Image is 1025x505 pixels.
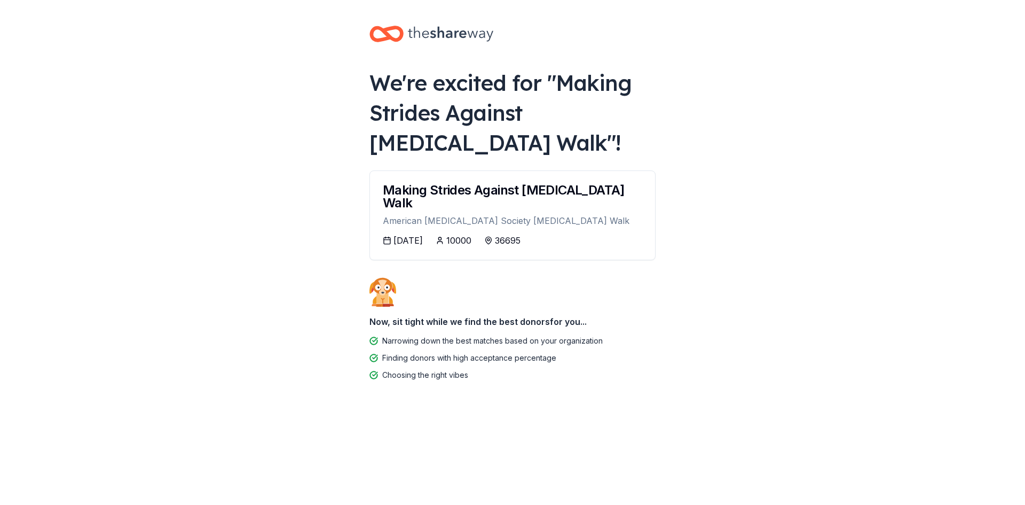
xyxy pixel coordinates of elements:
div: Narrowing down the best matches based on your organization [382,335,603,347]
div: 10000 [446,234,471,247]
div: 36695 [495,234,521,247]
div: Making Strides Against [MEDICAL_DATA] Walk [383,184,642,209]
div: We're excited for " Making Strides Against [MEDICAL_DATA] Walk "! [369,68,656,158]
div: [DATE] [393,234,423,247]
div: Finding donors with high acceptance percentage [382,352,556,364]
div: Now, sit tight while we find the best donors for you... [369,311,656,332]
div: Choosing the right vibes [382,369,468,382]
img: Dog waiting patiently [369,277,396,306]
div: American [MEDICAL_DATA] Society [MEDICAL_DATA] Walk [383,214,642,228]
